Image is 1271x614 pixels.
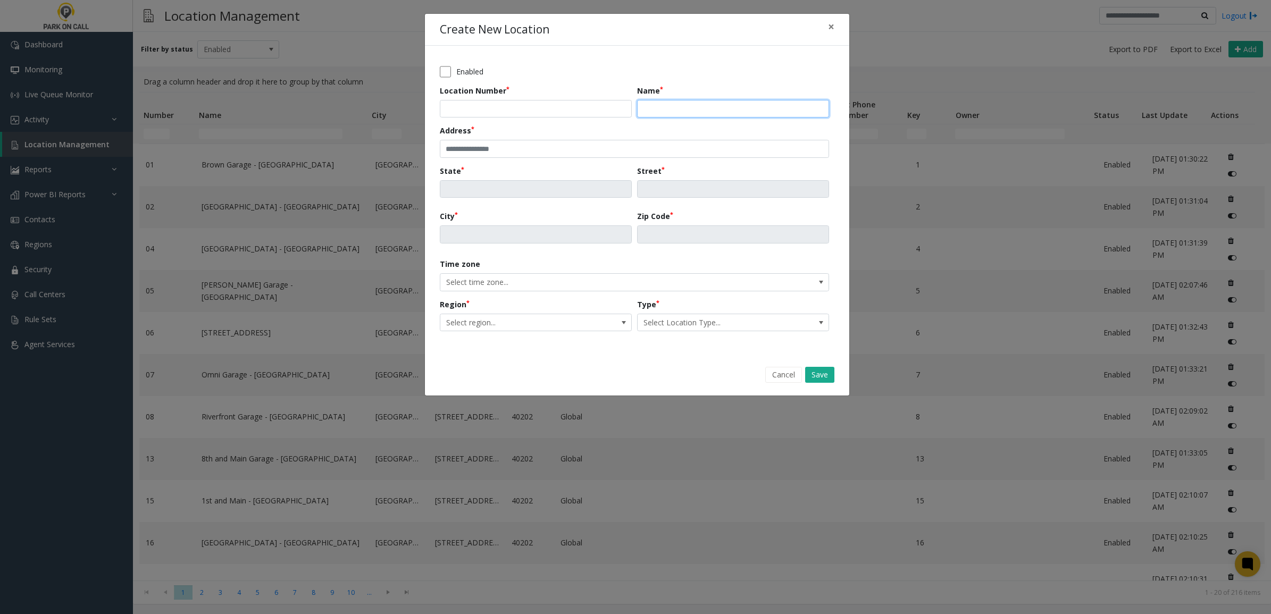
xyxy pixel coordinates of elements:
[440,211,458,222] label: City
[440,299,470,310] label: Region
[638,314,790,331] span: Select Location Type...
[440,85,509,96] label: Location Number
[765,367,802,383] button: Cancel
[456,66,483,77] label: Enabled
[440,274,751,291] span: Select time zone...
[637,299,659,310] label: Type
[828,19,834,34] span: ×
[440,125,474,136] label: Address
[805,367,834,383] button: Save
[637,211,673,222] label: Zip Code
[440,258,480,270] label: Time zone
[440,276,829,287] app-dropdown: The timezone is automatically set based on the address and cannot be edited.
[440,314,593,331] span: Select region...
[637,165,665,176] label: Street
[821,14,842,40] button: Close
[637,85,663,96] label: Name
[440,21,549,38] h4: Create New Location
[440,165,464,176] label: State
